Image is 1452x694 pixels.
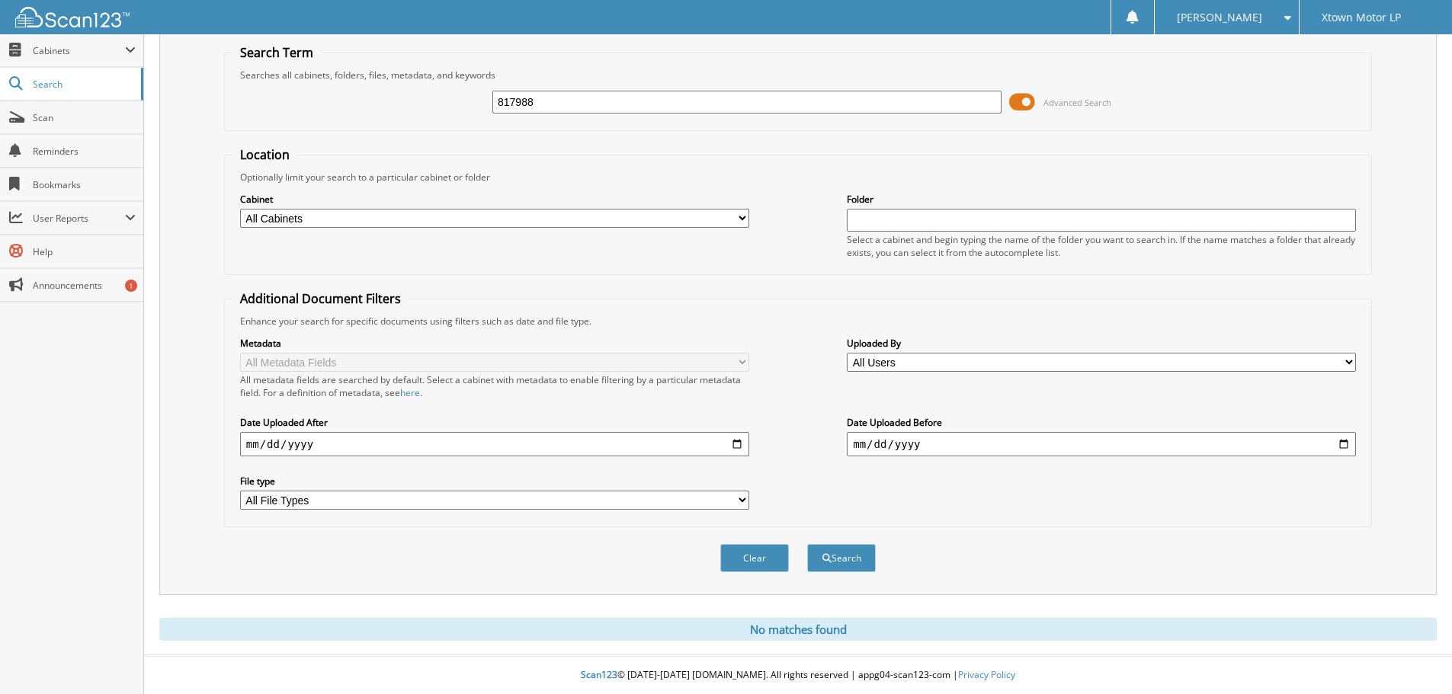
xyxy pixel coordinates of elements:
span: Scan [33,111,136,124]
div: 1 [125,280,137,292]
legend: Additional Document Filters [232,290,409,307]
div: Searches all cabinets, folders, files, metadata, and keywords [232,69,1364,82]
a: here [400,386,420,399]
div: No matches found [159,618,1437,641]
span: Advanced Search [1043,97,1111,108]
label: Uploaded By [847,337,1356,350]
span: Announcements [33,279,136,292]
div: All metadata fields are searched by default. Select a cabinet with metadata to enable filtering b... [240,373,749,399]
div: © [DATE]-[DATE] [DOMAIN_NAME]. All rights reserved | appg04-scan123-com | [144,657,1452,694]
span: [PERSON_NAME] [1177,13,1262,22]
span: Help [33,245,136,258]
a: Privacy Policy [958,668,1015,681]
iframe: Chat Widget [1376,621,1452,694]
div: Optionally limit your search to a particular cabinet or folder [232,171,1364,184]
div: Enhance your search for specific documents using filters such as date and file type. [232,315,1364,328]
legend: Search Term [232,44,321,61]
span: Scan123 [581,668,617,681]
span: Bookmarks [33,178,136,191]
div: Select a cabinet and begin typing the name of the folder you want to search in. If the name match... [847,233,1356,259]
span: Cabinets [33,44,125,57]
button: Search [807,544,876,572]
span: User Reports [33,212,125,225]
label: Metadata [240,337,749,350]
label: File type [240,475,749,488]
input: end [847,432,1356,456]
span: Search [33,78,133,91]
legend: Location [232,146,297,163]
span: Reminders [33,145,136,158]
input: start [240,432,749,456]
label: Date Uploaded Before [847,416,1356,429]
label: Date Uploaded After [240,416,749,429]
img: scan123-logo-white.svg [15,7,130,27]
label: Folder [847,193,1356,206]
label: Cabinet [240,193,749,206]
button: Clear [720,544,789,572]
span: Xtown Motor LP [1322,13,1401,22]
